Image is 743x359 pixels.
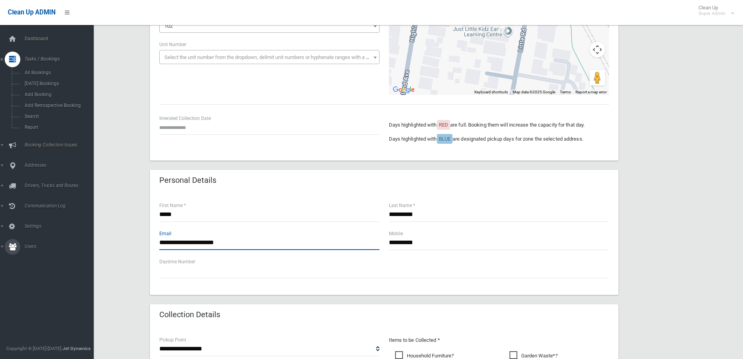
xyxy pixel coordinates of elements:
small: Super Admin [698,11,725,16]
span: Communication Log [22,203,100,209]
span: Settings [22,223,100,229]
span: 102 [159,19,380,33]
header: Personal Details [150,173,226,188]
img: Google [391,85,417,95]
button: Keyboard shortcuts [474,89,508,95]
span: BLUE [439,136,451,142]
p: Days highlighted with are designated pickup days for zone the selected address. [389,134,609,144]
span: All Bookings [22,70,94,75]
span: Select the unit number from the dropdown, delimit unit numbers or hyphenate ranges with a comma [164,54,383,60]
span: 102 [164,23,173,29]
span: Drivers, Trucks and Routes [22,183,100,188]
button: Map camera controls [590,42,605,57]
button: Drag Pegman onto the map to open Street View [590,70,605,86]
span: Report [22,125,94,130]
div: 102 Little Road, YAGOONA NSW 2199 [499,20,508,34]
p: Items to be Collected * [389,336,609,345]
span: Map data ©2025 Google [513,90,555,94]
span: Clean Up ADMIN [8,9,55,16]
span: Addresses [22,163,100,168]
span: Tasks / Bookings [22,56,100,62]
header: Collection Details [150,307,230,322]
span: 102 [161,21,378,32]
p: Days highlighted with are full. Booking them will increase the capacity for that day. [389,120,609,130]
span: Search [22,114,94,119]
span: RED [439,122,448,128]
a: Open this area in Google Maps (opens a new window) [391,85,417,95]
span: Dashboard [22,36,100,41]
span: Users [22,244,100,249]
span: Add Retrospective Booking [22,103,94,108]
strong: Jet Dynamics [62,346,91,351]
span: [DATE] Bookings [22,81,94,86]
a: Report a map error [576,90,607,94]
span: Clean Up [695,5,733,16]
span: Copyright © [DATE]-[DATE] [6,346,61,351]
span: Add Booking [22,92,94,97]
a: Terms (opens in new tab) [560,90,571,94]
span: Booking Collection Issues [22,142,100,148]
